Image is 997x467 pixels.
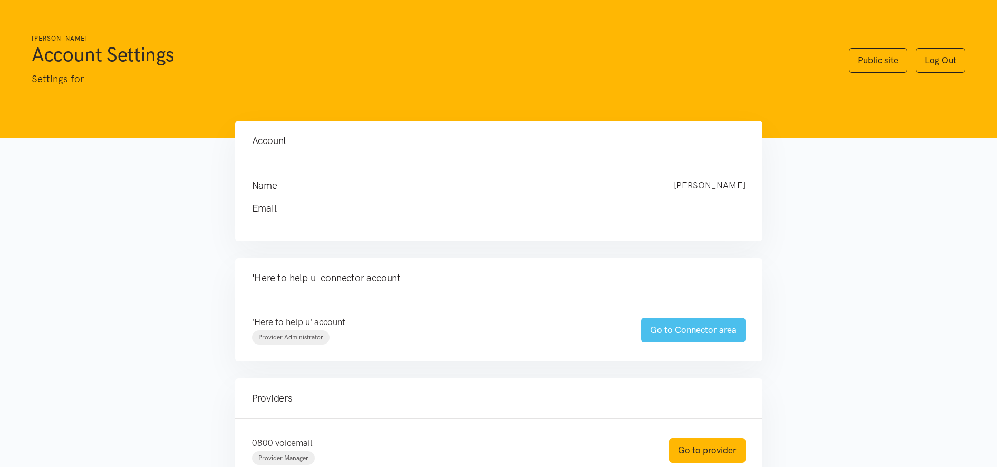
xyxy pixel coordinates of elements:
a: Public site [849,48,907,73]
a: Go to provider [669,438,746,463]
span: Provider Administrator [258,333,323,341]
p: 'Here to help u' account [252,315,620,329]
h1: Account Settings [32,42,828,67]
p: Settings for [32,71,828,87]
h4: Account [252,134,746,148]
h4: 'Here to help u' connector account [252,271,746,285]
h4: Providers [252,391,746,406]
div: [PERSON_NAME] [663,178,756,193]
a: Log Out [916,48,965,73]
h4: Email [252,201,724,216]
p: 0800 voicemail [252,436,648,450]
a: Go to Connector area [641,318,746,342]
h4: Name [252,178,653,193]
span: Provider Manager [258,454,308,462]
h6: [PERSON_NAME] [32,34,828,44]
